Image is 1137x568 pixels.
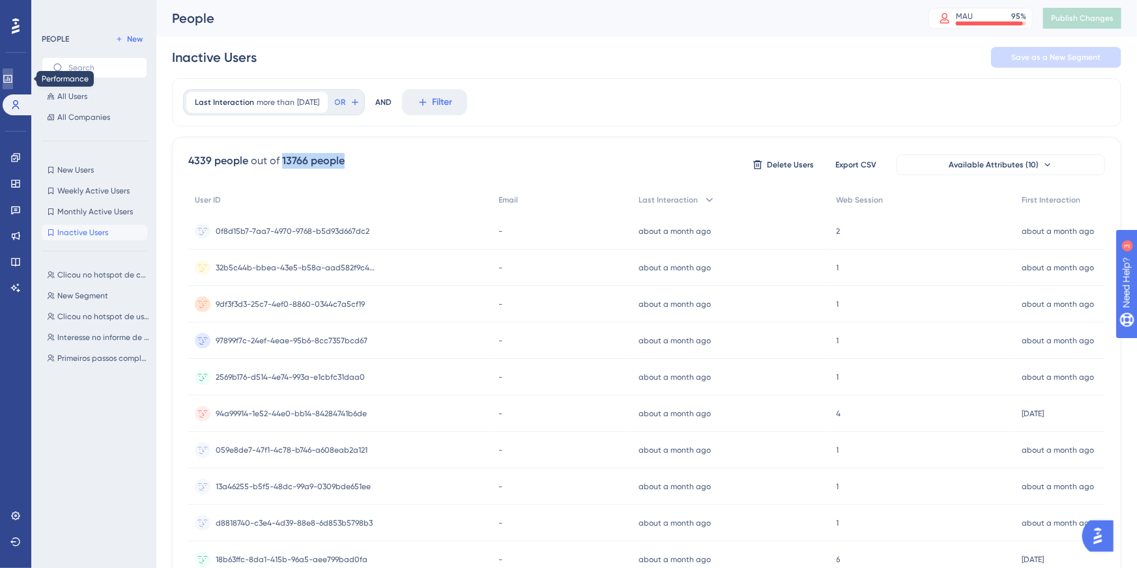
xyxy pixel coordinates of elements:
[251,153,280,169] div: out of
[499,518,503,528] span: -
[57,186,130,196] span: Weekly Active Users
[57,332,150,343] span: Interesse no informe de condição [PERSON_NAME]
[639,518,711,528] time: about a month ago
[216,481,371,492] span: 13a46255-b5f5-48dc-99a9-0309bde651ee
[375,89,392,115] div: AND
[837,226,841,236] span: 2
[837,299,839,309] span: 1
[42,288,155,304] button: New Segment
[639,336,711,345] time: about a month ago
[42,162,147,178] button: New Users
[57,291,108,301] span: New Segment
[42,109,147,125] button: All Companies
[216,263,379,273] span: 32b5c44b-bbea-43e5-b58a-aad582f9c48b
[216,554,367,565] span: 18b63ffc-8da1-415b-96a5-aee799bad0fa
[42,89,147,104] button: All Users
[1022,446,1094,455] time: about a month ago
[499,481,503,492] span: -
[499,263,503,273] span: -
[402,89,467,115] button: Filter
[767,160,814,170] span: Delete Users
[282,153,345,169] div: 13766 people
[1022,373,1094,382] time: about a month ago
[1022,518,1094,528] time: about a month ago
[1012,52,1101,63] span: Save as a New Segment
[836,160,877,170] span: Export CSV
[956,11,973,21] div: MAU
[57,91,87,102] span: All Users
[195,97,254,107] span: Last Interaction
[751,154,816,175] button: Delete Users
[1051,13,1114,23] span: Publish Changes
[1022,555,1044,564] time: [DATE]
[837,263,839,273] span: 1
[42,267,155,283] button: Clicou no hotspot de checklist personalizado
[42,330,155,345] button: Interesse no informe de condição [PERSON_NAME]
[1022,409,1044,418] time: [DATE]
[499,299,503,309] span: -
[639,555,711,564] time: about a month ago
[216,335,367,346] span: 97899f7c-24ef-4eae-95b6-8cc7357bcd67
[335,97,346,107] span: OR
[57,206,133,217] span: Monthly Active Users
[837,372,839,382] span: 1
[837,518,839,528] span: 1
[216,445,367,455] span: 059e8de7-47f1-4c78-b746-a608eab2a121
[837,481,839,492] span: 1
[639,482,711,491] time: about a month ago
[639,446,711,455] time: about a month ago
[837,554,841,565] span: 6
[639,195,698,205] span: Last Interaction
[499,372,503,382] span: -
[57,270,150,280] span: Clicou no hotspot de checklist personalizado
[297,97,319,107] span: [DATE]
[216,408,367,419] span: 94a99914-1e52-44e0-bb14-84284741b6de
[1022,336,1094,345] time: about a month ago
[57,311,150,322] span: Clicou no hotspot de usuário
[1082,517,1121,556] iframe: UserGuiding AI Assistant Launcher
[499,408,503,419] span: -
[499,445,503,455] span: -
[42,183,147,199] button: Weekly Active Users
[57,165,94,175] span: New Users
[57,353,150,363] span: Primeiros passos completos
[1022,263,1094,272] time: about a month ago
[172,9,896,27] div: People
[216,299,365,309] span: 9df3f3d3-25c7-4ef0-8860-0344c7a5cf19
[949,160,1039,170] span: Available Attributes (10)
[257,97,295,107] span: more than
[897,154,1105,175] button: Available Attributes (10)
[216,518,373,528] span: d8818740-c3e4-4d39-88e8-6d853b5798b3
[31,3,81,19] span: Need Help?
[111,31,147,47] button: New
[1022,300,1094,309] time: about a month ago
[127,34,143,44] span: New
[172,48,257,66] div: Inactive Users
[639,300,711,309] time: about a month ago
[57,227,108,238] span: Inactive Users
[42,350,155,366] button: Primeiros passos completos
[837,335,839,346] span: 1
[837,445,839,455] span: 1
[333,92,362,113] button: OR
[216,372,365,382] span: 2569b176-d514-4e74-993a-e1cbfc31daa0
[216,226,369,236] span: 0f8d15b7-7aa7-4970-9768-b5d93d667dc2
[195,195,221,205] span: User ID
[499,554,503,565] span: -
[57,112,110,122] span: All Companies
[639,227,711,236] time: about a month ago
[42,204,147,220] button: Monthly Active Users
[639,373,711,382] time: about a month ago
[824,154,889,175] button: Export CSV
[188,153,248,169] div: 4339 people
[1022,482,1094,491] time: about a month ago
[499,226,503,236] span: -
[42,34,69,44] div: PEOPLE
[1022,227,1094,236] time: about a month ago
[499,195,519,205] span: Email
[837,408,841,419] span: 4
[837,195,884,205] span: Web Session
[68,63,136,72] input: Search
[90,7,94,17] div: 3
